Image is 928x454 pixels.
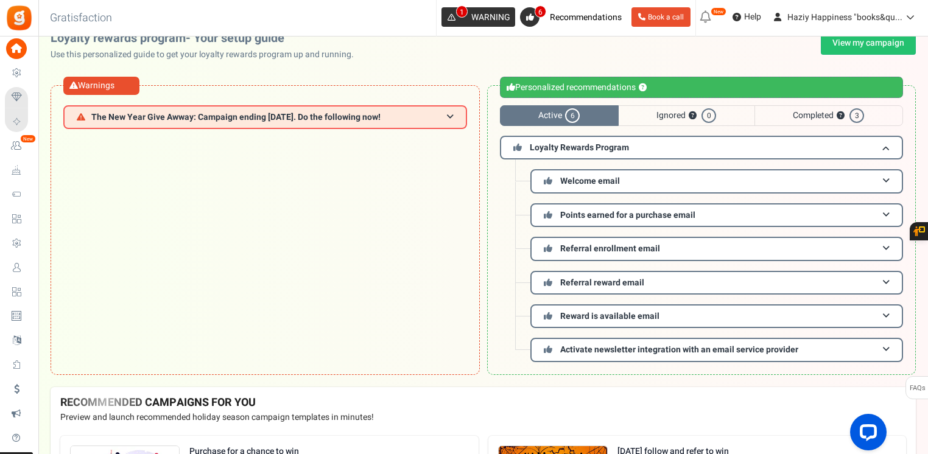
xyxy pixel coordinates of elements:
[837,112,845,120] button: ?
[520,7,627,27] a: 6 Recommendations
[51,32,364,45] h2: Loyalty rewards program- Your setup guide
[550,11,622,24] span: Recommendations
[5,136,33,156] a: New
[60,411,906,424] p: Preview and launch recommended holiday season campaign templates in minutes!
[711,7,726,16] em: New
[560,343,798,356] span: Activate newsletter integration with an email service provider
[471,11,510,24] span: WARNING
[754,105,903,126] span: Completed
[689,112,697,120] button: ?
[500,105,619,126] span: Active
[37,6,125,30] h3: Gratisfaction
[51,49,364,61] p: Use this personalized guide to get your loyalty rewards program up and running.
[849,108,864,123] span: 3
[441,7,515,27] a: 1 WARNING
[560,175,620,187] span: Welcome email
[787,11,902,24] span: Haziy Happiness "books&qu...
[560,242,660,255] span: Referral enrollment email
[741,11,761,23] span: Help
[565,108,580,123] span: 6
[530,141,629,154] span: Loyalty Rewards Program
[909,377,926,400] span: FAQs
[63,77,139,95] div: Warnings
[456,5,468,18] span: 1
[639,84,647,92] button: ?
[619,105,754,126] span: Ignored
[500,77,904,98] div: Personalized recommendations
[91,113,381,122] span: The New Year Give Awway: Campaign ending [DATE]. Do the following now!
[631,7,691,27] a: Book a call
[5,4,33,32] img: Gratisfaction
[821,32,916,55] a: View my campaign
[535,5,546,18] span: 6
[20,134,36,143] em: New
[701,108,716,123] span: 0
[560,276,644,289] span: Referral reward email
[560,209,695,222] span: Points earned for a purchase email
[60,397,906,409] h4: RECOMMENDED CAMPAIGNS FOR YOU
[728,7,766,27] a: Help
[560,310,659,323] span: Reward is available email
